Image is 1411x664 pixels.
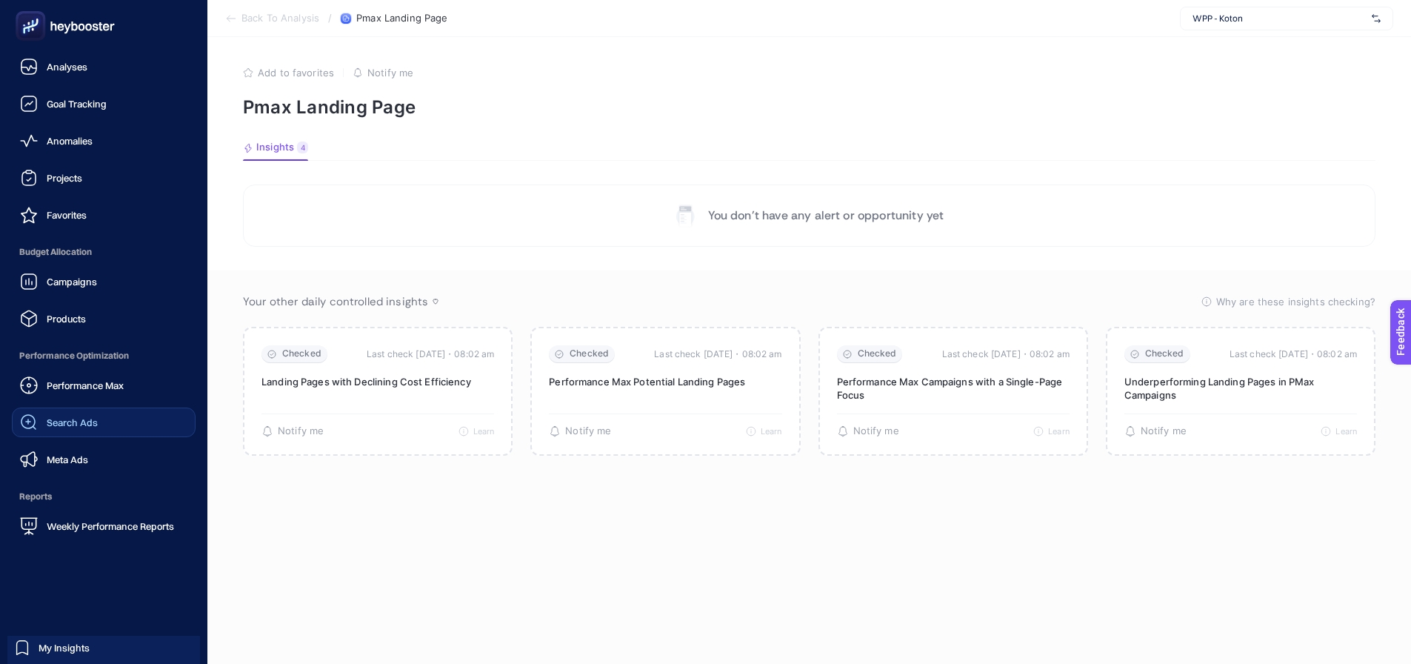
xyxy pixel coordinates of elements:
div: 4 [297,142,308,153]
span: Learn [1048,426,1070,436]
p: Performance Max Campaigns with a Single-Page Focus [837,375,1070,402]
span: Notify me [367,67,413,79]
button: Learn [746,426,782,436]
p: Underperforming Landing Pages in PMax Campaigns [1124,375,1357,402]
span: Meta Ads [47,454,88,465]
section: Passive Insight Packages [243,327,1375,456]
span: Add to favorites [258,67,334,79]
span: / [328,12,332,24]
p: Pmax Landing Page [243,96,1375,118]
span: Checked [858,348,897,359]
span: Notify me [565,425,611,437]
time: Last check [DATE]・08:02 am [654,347,781,362]
time: Last check [DATE]・08:02 am [942,347,1070,362]
span: Learn [761,426,782,436]
span: Products [47,313,86,325]
a: Meta Ads [12,445,196,474]
button: Notify me [837,425,899,437]
a: Favorites [12,200,196,230]
p: Performance Max Potential Landing Pages [549,375,781,388]
a: Anomalies [12,126,196,156]
span: Pmax Landing Page [356,13,447,24]
span: Search Ads [47,416,98,428]
a: Goal Tracking [12,89,196,119]
span: Favorites [47,209,87,221]
span: Notify me [1141,425,1187,437]
button: Learn [1033,426,1070,436]
time: Last check [DATE]・08:02 am [1230,347,1357,362]
span: Projects [47,172,82,184]
a: Performance Max [12,371,196,400]
a: Campaigns [12,267,196,296]
button: Add to favorites [243,67,334,79]
span: Performance Optimization [12,341,196,371]
span: Goal Tracking [47,98,107,110]
span: Insights [256,142,294,153]
button: Notify me [1124,425,1187,437]
a: Projects [12,163,196,193]
span: Reports [12,482,196,511]
span: Performance Max [47,379,124,391]
a: Products [12,304,196,333]
button: Learn [458,426,495,436]
button: Notify me [549,425,611,437]
span: Notify me [278,425,324,437]
span: Learn [1335,426,1357,436]
time: Last check [DATE]・08:02 am [367,347,494,362]
a: Weekly Performance Reports [12,511,196,541]
span: Learn [473,426,495,436]
img: svg%3e [1372,11,1381,26]
span: Why are these insights checking? [1216,294,1375,309]
span: Campaigns [47,276,97,288]
span: Checked [570,348,609,359]
span: My Insights [39,642,90,654]
span: Budget Allocation [12,237,196,267]
span: Notify me [853,425,899,437]
a: Search Ads [12,408,196,437]
button: Notify me [261,425,324,437]
span: Anomalies [47,135,93,147]
span: Your other daily controlled insights [243,294,428,309]
span: Checked [282,348,321,359]
span: Back To Analysis [241,13,319,24]
p: Landing Pages with Declining Cost Efficiency [261,375,494,388]
a: Analyses [12,52,196,82]
p: You don’t have any alert or opportunity yet [708,207,944,225]
button: Notify me [353,67,413,79]
span: Analyses [47,61,87,73]
button: Learn [1321,426,1357,436]
span: WPP - Koton [1192,13,1366,24]
a: My Insights [7,636,200,660]
span: Checked [1145,348,1184,359]
span: Feedback [9,4,56,16]
span: Weekly Performance Reports [47,520,174,532]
